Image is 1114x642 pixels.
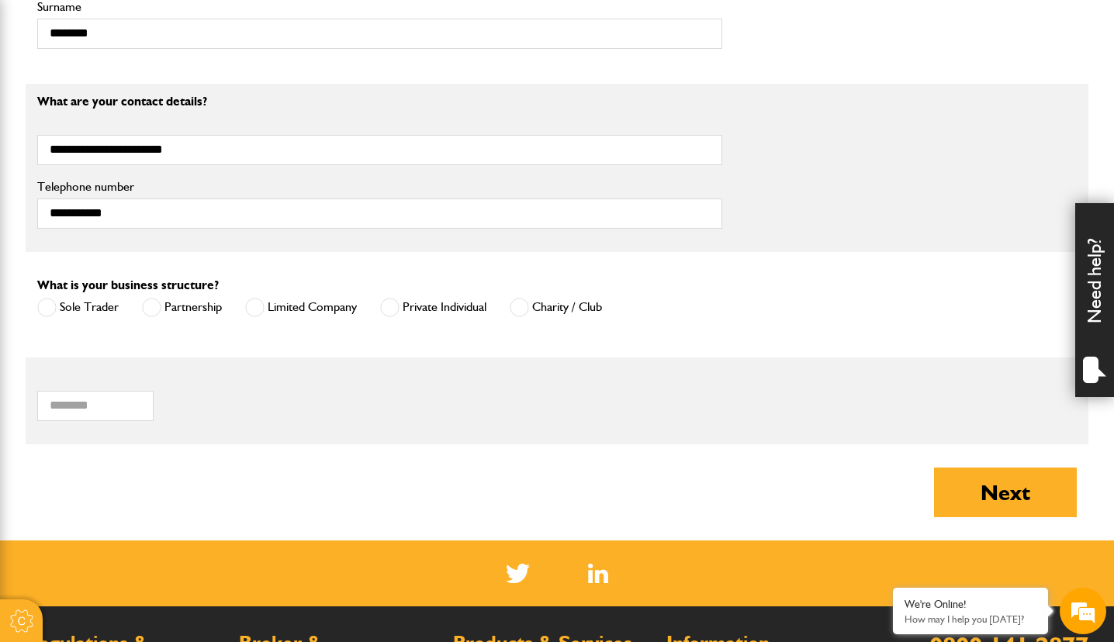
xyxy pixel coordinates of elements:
[20,189,283,223] input: Enter your email address
[510,298,602,317] label: Charity / Club
[37,298,119,317] label: Sole Trader
[506,564,530,583] img: Twitter
[934,468,1077,517] button: Next
[211,478,282,499] em: Start Chat
[905,613,1036,625] p: How may I help you today?
[142,298,222,317] label: Partnership
[588,564,609,583] img: Linked In
[20,235,283,269] input: Enter your phone number
[37,181,722,193] label: Telephone number
[905,598,1036,611] div: We're Online!
[37,279,219,292] label: What is your business structure?
[254,8,292,45] div: Minimize live chat window
[245,298,357,317] label: Limited Company
[588,564,609,583] a: LinkedIn
[37,95,722,108] p: What are your contact details?
[81,87,261,107] div: Chat with us now
[20,143,283,178] input: Enter your last name
[380,298,486,317] label: Private Individual
[37,1,722,13] label: Surname
[20,281,283,464] textarea: Type your message and hit 'Enter'
[1075,203,1114,397] div: Need help?
[26,86,65,108] img: d_20077148190_company_1631870298795_20077148190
